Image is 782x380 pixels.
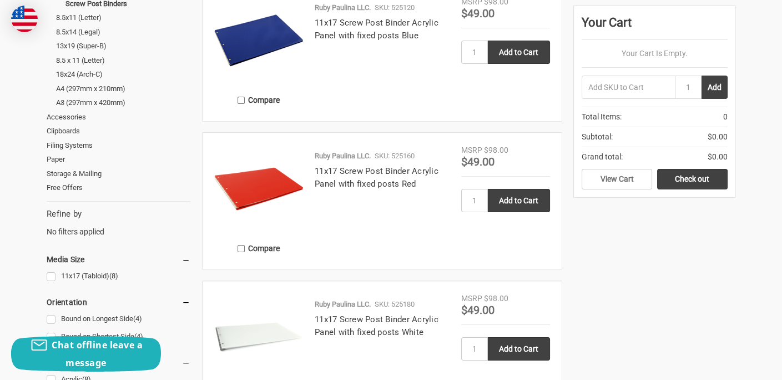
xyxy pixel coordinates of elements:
[461,155,495,168] span: $49.00
[582,131,613,143] span: Subtotal:
[134,332,143,341] span: (4)
[315,18,438,41] a: 11x17 Screw Post Binder Acrylic Panel with fixed posts Blue
[315,314,438,337] a: 11x17 Screw Post Binder Acrylic Panel with fixed posts White
[484,146,508,154] span: $98.00
[488,41,550,64] input: Add to Cart
[461,293,482,304] div: MSRP
[56,11,190,25] a: 8.5x11 (Letter)
[47,124,190,138] a: Clipboards
[582,13,728,40] div: Your Cart
[52,339,143,369] span: Chat offline leave a message
[56,96,190,110] a: A3 (297mm x 420mm)
[47,152,190,167] a: Paper
[47,181,190,195] a: Free Offers
[56,39,190,53] a: 13x19 (Super-B)
[56,25,190,39] a: 8.5x14 (Legal)
[47,296,190,309] h5: Orientation
[315,151,371,162] p: Ruby Paulina LLC.
[657,169,728,190] a: Check out
[375,299,415,310] p: SKU: 525180
[47,253,190,266] h5: Media Size
[109,272,118,280] span: (8)
[56,67,190,82] a: 18x24 (Arch-C)
[214,91,303,109] label: Compare
[375,151,415,162] p: SKU: 525160
[461,7,495,20] span: $49.00
[11,336,161,372] button: Chat offline leave a message
[582,169,652,190] a: View Cart
[582,48,728,59] p: Your Cart Is Empty.
[315,166,438,189] a: 11x17 Screw Post Binder Acrylic Panel with fixed posts Red
[708,131,728,143] span: $0.00
[488,337,550,361] input: Add to Cart
[582,111,622,123] span: Total Items:
[461,303,495,317] span: $49.00
[315,299,371,310] p: Ruby Paulina LLC.
[582,151,623,163] span: Grand total:
[708,151,728,163] span: $0.00
[214,144,303,233] img: 11x17 Screw Post Binder Acrylic Panel with fixed posts Red
[56,82,190,96] a: A4 (297mm x 210mm)
[47,208,190,238] div: No filters applied
[47,312,190,327] a: Bound on Longest Side
[723,111,728,123] span: 0
[47,329,190,344] a: Bound on Shortest Side
[315,2,371,13] p: Ruby Paulina LLC.
[214,239,303,258] label: Compare
[47,167,190,181] a: Storage & Mailing
[375,2,415,13] p: SKU: 525120
[133,314,142,323] span: (4)
[47,110,190,124] a: Accessories
[56,53,190,68] a: 8.5 x 11 (Letter)
[47,138,190,153] a: Filing Systems
[461,144,482,156] div: MSRP
[238,245,245,252] input: Compare
[702,76,728,99] button: Add
[238,97,245,104] input: Compare
[488,189,550,212] input: Add to Cart
[582,76,675,99] input: Add SKU to Cart
[47,208,190,221] h5: Refine by
[11,6,38,32] img: duty and tax information for United States
[47,269,190,284] a: 11x17 (Tabloid)
[484,294,508,303] span: $98.00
